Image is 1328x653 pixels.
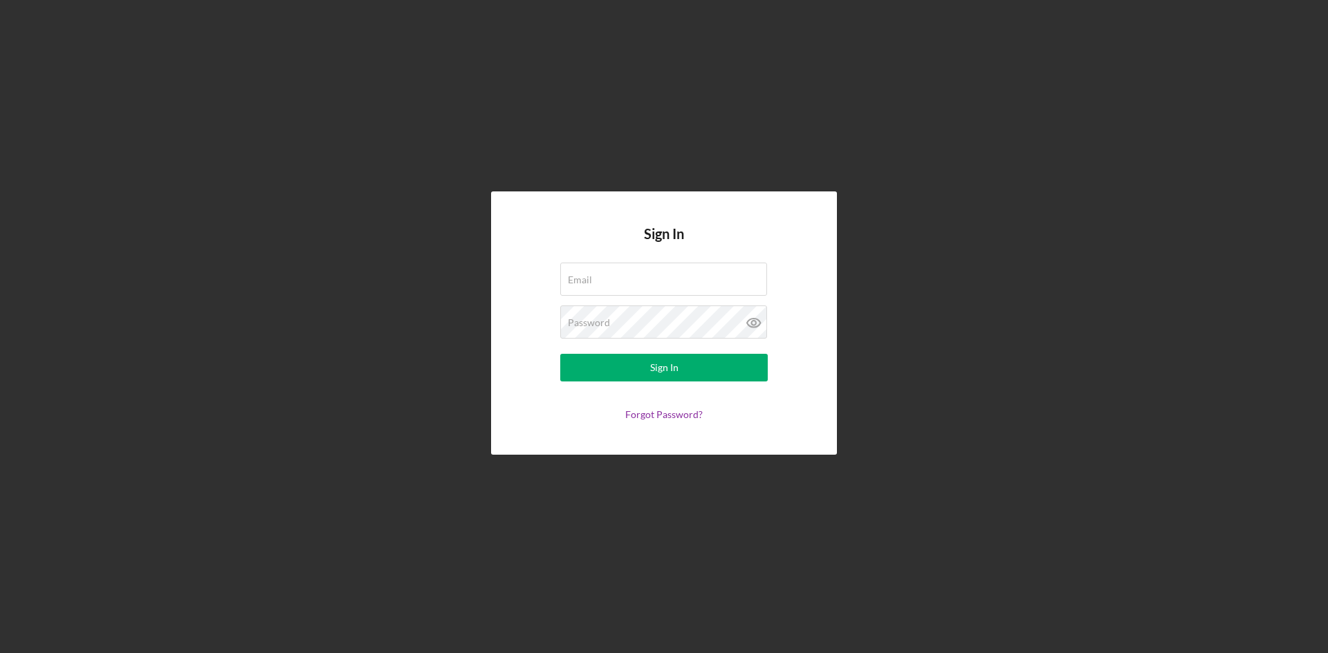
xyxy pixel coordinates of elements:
[644,226,684,263] h4: Sign In
[625,408,703,420] a: Forgot Password?
[568,317,610,328] label: Password
[650,354,679,381] div: Sign In
[568,274,592,285] label: Email
[560,354,768,381] button: Sign In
